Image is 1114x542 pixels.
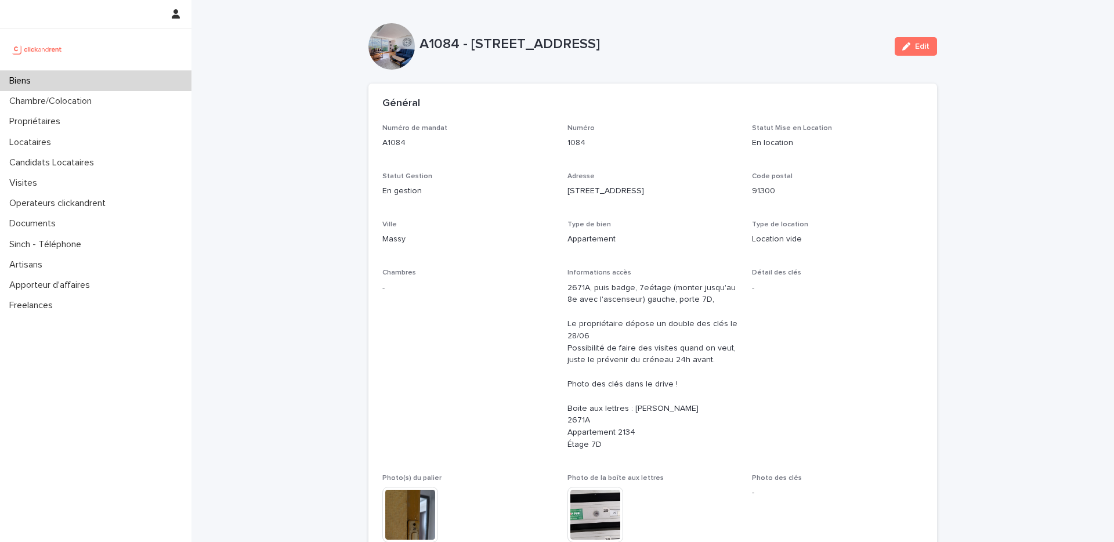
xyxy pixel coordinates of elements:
p: 2671A, puis badge, 7eétage (monter jusqu'au 8e avec l'ascenseur) gauche, porte 7D, Le propriétair... [567,282,739,451]
p: En gestion [382,185,554,197]
span: Type de location [752,221,808,228]
p: - [752,282,923,294]
span: Photo de la boîte aux lettres [567,475,664,482]
p: Documents [5,218,65,229]
p: A1084 [382,137,554,149]
button: Edit [895,37,937,56]
span: Photo des clés [752,475,802,482]
p: Visites [5,178,46,189]
p: Appartement [567,233,739,245]
span: Chambres [382,269,416,276]
span: Détail des clés [752,269,801,276]
img: UCB0brd3T0yccxBKYDjQ [9,38,66,61]
span: Adresse [567,173,595,180]
p: 1084 [567,137,739,149]
span: Statut Mise en Location [752,125,832,132]
p: Locataires [5,137,60,148]
p: Massy [382,233,554,245]
p: Apporteur d'affaires [5,280,99,291]
span: Code postal [752,173,793,180]
p: [STREET_ADDRESS] [567,185,739,197]
span: Statut Gestion [382,173,432,180]
span: Photo(s) du palier [382,475,442,482]
p: Freelances [5,300,62,311]
p: - [752,487,923,499]
p: Candidats Locataires [5,157,103,168]
p: Artisans [5,259,52,270]
p: Location vide [752,233,923,245]
p: Chambre/Colocation [5,96,101,107]
p: A1084 - [STREET_ADDRESS] [419,36,885,53]
p: Sinch - Téléphone [5,239,91,250]
span: Edit [915,42,929,50]
span: Ville [382,221,397,228]
p: Biens [5,75,40,86]
span: Type de bien [567,221,611,228]
p: Operateurs clickandrent [5,198,115,209]
p: 91300 [752,185,923,197]
h2: Général [382,97,420,110]
p: - [382,282,554,294]
p: En location [752,137,923,149]
span: Informations accès [567,269,631,276]
p: Propriétaires [5,116,70,127]
span: Numéro de mandat [382,125,447,132]
span: Numéro [567,125,595,132]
